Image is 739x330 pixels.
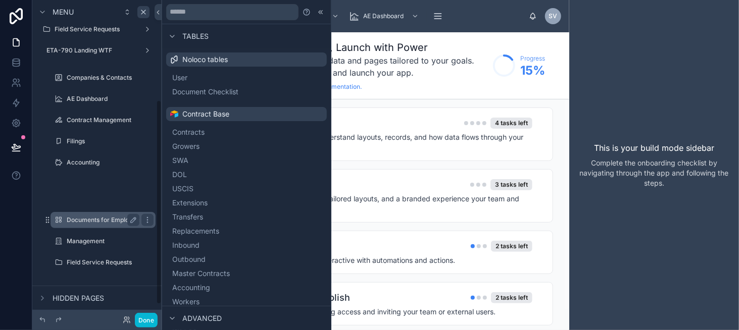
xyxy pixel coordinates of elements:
span: Hidden pages [53,293,104,303]
button: DOL [170,168,323,182]
a: Management [51,233,156,249]
span: Progress [520,54,545,63]
h3: Your Noloco app is ready, with sample data and pages tailored to your goals. Use these steps to i... [178,54,488,79]
button: Inbound [170,238,323,252]
span: Tables [182,31,209,41]
button: Replacements [170,224,323,238]
button: SWA [170,153,323,168]
span: Transfers [172,212,203,222]
span: Master Contracts [172,268,230,279]
span: Contract Base [182,109,229,119]
button: Master Contracts [170,266,323,281]
span: Extensions [172,198,208,208]
label: Contract Management [67,116,154,124]
label: Field Service Requests [67,258,154,266]
label: Filings [67,137,154,145]
span: Menu [53,7,74,17]
span: Advanced [182,313,222,323]
span: Contracts [172,127,205,137]
label: ETA-790 Landing WTF [46,46,139,54]
a: Contract Management [51,112,156,128]
span: USCIS [172,184,193,194]
span: DOL [172,170,187,180]
a: Filings [51,133,156,149]
a: Accounting [51,154,156,171]
h1: Noloco Quickstart: Build with AI, Launch with Power [178,40,488,54]
span: SV [549,12,558,20]
a: ETA-790 Landing WTF [38,42,156,59]
button: Done [135,313,158,327]
a: Field Service Requests [38,21,156,37]
span: Outbound [172,254,206,264]
a: AE Dashboard [346,7,424,25]
a: Field Service Requests [51,254,156,270]
span: User [172,73,187,83]
button: Growers [170,139,323,153]
label: Field Service Requests [55,25,139,33]
img: Airtable Logo [170,110,178,118]
button: Document Checklist [170,85,323,99]
p: This is your build mode sidebar [594,142,714,154]
a: Documents for Employers [51,212,156,228]
button: Contracts [170,125,323,139]
span: Noloco tables [182,54,228,65]
button: Extensions [170,196,323,210]
span: Replacements [172,226,219,236]
button: Outbound [170,252,323,266]
button: User [170,71,323,85]
label: Management [67,237,154,245]
button: Transfers [170,210,323,224]
button: Workers [170,295,323,309]
button: USCIS [170,182,323,196]
p: Complete the onboarding checklist by navigating through the app and following the steps. [577,158,731,188]
a: Companies & Contacts [51,70,156,86]
span: 15 % [520,63,545,79]
span: AE Dashboard [363,12,404,20]
span: Workers [172,297,200,307]
a: AE Dashboard [51,91,156,107]
div: scrollable content [236,5,529,27]
span: Inbound [172,240,200,250]
span: Growers [172,141,200,151]
a: ETA-790 Landing WTF [51,282,156,298]
button: Accounting [170,281,323,295]
span: Document Checklist [172,87,238,97]
label: Accounting [67,158,154,167]
span: SWA [172,155,188,166]
label: Companies & Contacts [67,74,154,82]
label: Documents for Employers [67,216,141,224]
label: AE Dashboard [67,95,154,103]
span: Accounting [172,283,210,293]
